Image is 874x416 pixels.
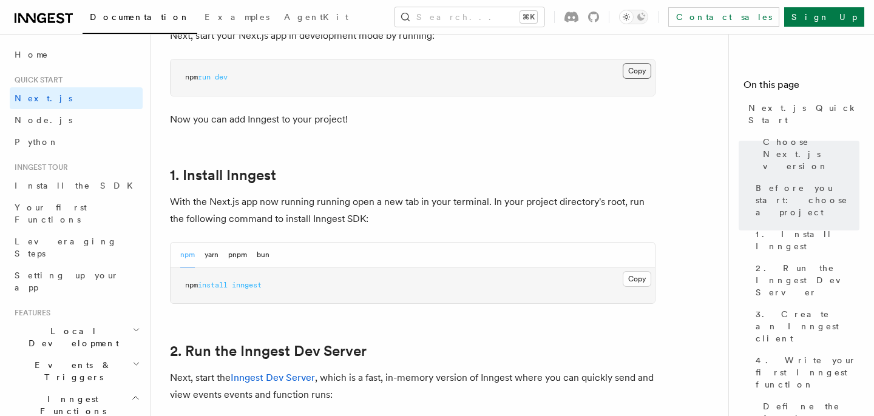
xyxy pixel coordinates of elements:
a: AgentKit [277,4,356,33]
span: Node.js [15,115,72,125]
span: npm [185,281,198,289]
span: Quick start [10,75,63,85]
a: Choose Next.js version [758,131,859,177]
button: npm [180,243,195,267]
span: Before you start: choose a project [756,182,859,218]
a: Before you start: choose a project [751,177,859,223]
span: dev [215,73,228,81]
a: Python [10,131,143,153]
button: yarn [205,243,218,267]
a: Leveraging Steps [10,230,143,264]
p: Next, start the , which is a fast, in-memory version of Inngest where you can quickly send and vi... [170,369,655,403]
span: Home [15,49,49,61]
a: Contact sales [668,7,779,27]
a: Next.js Quick Start [744,97,859,131]
span: Events & Triggers [10,359,132,383]
button: Copy [623,271,651,287]
p: Next, start your Next.js app in development mode by running: [170,27,655,44]
span: npm [185,73,198,81]
span: 4. Write your first Inngest function [756,354,859,391]
button: Toggle dark mode [619,10,648,24]
button: Search...⌘K [395,7,544,27]
span: Documentation [90,12,190,22]
span: inngest [232,281,262,289]
a: Documentation [83,4,197,34]
a: Home [10,44,143,65]
a: 1. Install Inngest [751,223,859,257]
span: Leveraging Steps [15,237,117,258]
a: 2. Run the Inngest Dev Server [751,257,859,303]
a: Your first Functions [10,196,143,230]
button: pnpm [228,243,247,267]
span: Features [10,308,50,318]
button: Copy [623,63,651,79]
a: Install the SDK [10,175,143,196]
h4: On this page [744,78,859,97]
a: Sign Up [784,7,864,27]
button: Events & Triggers [10,354,143,388]
p: With the Next.js app now running running open a new tab in your terminal. In your project directo... [170,193,655,227]
span: Install the SDK [15,181,140,190]
span: Examples [205,12,269,22]
span: Setting up your app [15,270,119,292]
span: install [198,281,228,289]
span: Next.js [15,93,72,103]
span: Choose Next.js version [763,136,859,172]
span: run [198,73,211,81]
a: Inngest Dev Server [231,372,315,383]
span: 3. Create an Inngest client [756,308,859,344]
a: Next.js [10,87,143,109]
span: 2. Run the Inngest Dev Server [756,262,859,298]
a: 2. Run the Inngest Dev Server [170,343,367,360]
span: Your first Functions [15,203,87,224]
a: 1. Install Inngest [170,167,276,184]
p: Now you can add Inngest to your project! [170,111,655,128]
a: 3. Create an Inngest client [751,303,859,349]
span: 1. Install Inngest [756,228,859,252]
span: AgentKit [284,12,348,22]
span: Python [15,137,59,147]
button: Local Development [10,320,143,354]
a: Node.js [10,109,143,131]
a: 4. Write your first Inngest function [751,349,859,395]
span: Next.js Quick Start [748,102,859,126]
a: Setting up your app [10,264,143,298]
span: Local Development [10,325,132,349]
a: Examples [197,4,277,33]
button: bun [257,243,269,267]
span: Inngest tour [10,163,68,172]
kbd: ⌘K [520,11,537,23]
